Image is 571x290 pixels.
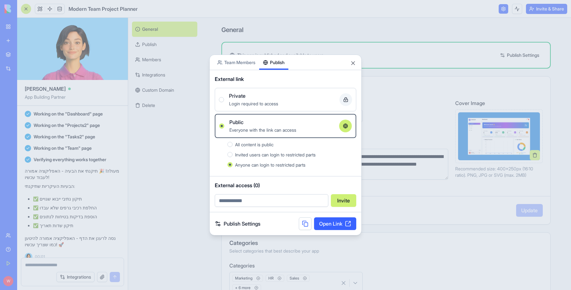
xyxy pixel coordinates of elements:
[215,181,356,189] span: External access (0)
[213,55,259,70] button: Team Members
[215,220,260,227] a: Publish Settings
[229,101,278,106] span: Login required to access
[259,55,288,70] button: Publish
[229,92,246,100] span: Private
[314,217,356,230] a: Open Link
[229,118,244,126] span: Public
[235,162,305,168] span: Anyone can login to restricted parts
[229,127,296,133] span: Everyone with the link can access
[235,142,273,147] span: All content is public
[227,142,233,147] button: All content is public
[215,75,244,83] span: External link
[331,194,356,207] button: Invite
[219,123,224,129] button: PublicEveryone with the link can access
[227,152,233,157] button: Invited users can login to restricted parts
[235,152,316,157] span: Invited users can login to restricted parts
[227,162,233,167] button: Anyone can login to restricted parts
[219,97,224,102] button: PrivateLogin required to access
